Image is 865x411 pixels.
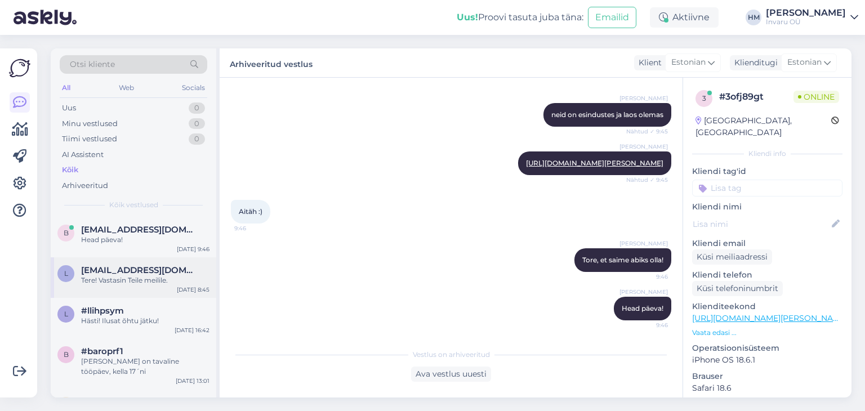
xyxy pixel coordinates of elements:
div: Proovi tasuta juba täna: [457,11,583,24]
span: Estonian [671,56,706,69]
span: 3 [702,94,706,102]
div: Küsi meiliaadressi [692,249,772,265]
span: 9:46 [626,321,668,329]
div: Aktiivne [650,7,719,28]
div: Socials [180,81,207,95]
div: Uus [62,102,76,114]
p: Vaata edasi ... [692,328,842,338]
div: [GEOGRAPHIC_DATA], [GEOGRAPHIC_DATA] [695,115,831,139]
p: Operatsioonisüsteem [692,342,842,354]
div: Web [117,81,136,95]
div: Minu vestlused [62,118,118,129]
a: [URL][DOMAIN_NAME][PERSON_NAME] [526,159,663,167]
div: Klienditugi [730,57,778,69]
span: Estonian [787,56,822,69]
span: 9:46 [626,272,668,281]
span: Nähtud ✓ 9:45 [626,127,668,136]
img: Askly Logo [9,57,30,79]
span: b [64,229,69,237]
p: Klienditeekond [692,301,842,312]
div: Kliendi info [692,149,842,159]
a: [PERSON_NAME]Invaru OÜ [766,8,858,26]
div: 0 [189,133,205,145]
span: Otsi kliente [70,59,115,70]
p: Kliendi tag'id [692,166,842,177]
span: Aitäh :) [239,207,262,216]
div: Arhiveeritud [62,180,108,191]
span: Tore, et saime abiks olla! [582,256,663,264]
b: Uus! [457,12,478,23]
div: Invaru OÜ [766,17,846,26]
span: Nähtud ✓ 9:45 [626,176,668,184]
p: Safari 18.6 [692,382,842,394]
p: Kliendi email [692,238,842,249]
span: [PERSON_NAME] [619,142,668,151]
p: Brauser [692,370,842,382]
a: [URL][DOMAIN_NAME][PERSON_NAME] [692,313,848,323]
p: Kliendi nimi [692,201,842,213]
div: AI Assistent [62,149,104,160]
div: [DATE] 9:46 [177,245,209,253]
span: l [64,269,68,278]
div: # 3ofj89gt [719,90,793,104]
input: Lisa nimi [693,218,830,230]
span: 9:46 [234,224,277,233]
span: [PERSON_NAME] [619,288,668,296]
div: [DATE] 16:42 [175,326,209,334]
div: 0 [189,102,205,114]
div: Küsi telefoninumbrit [692,281,783,296]
span: [PERSON_NAME] [619,239,668,248]
div: Tiimi vestlused [62,133,117,145]
div: Kõik [62,164,78,176]
p: iPhone OS 18.6.1 [692,354,842,366]
span: b [64,350,69,359]
div: [DATE] 8:45 [177,285,209,294]
input: Lisa tag [692,180,842,196]
span: [PERSON_NAME] [619,94,668,102]
span: Head päeva! [622,304,663,312]
div: [PERSON_NAME] [766,8,846,17]
span: #baroprf1 [81,346,123,356]
span: birgitklee97@gmail.com [81,225,198,235]
span: Online [793,91,839,103]
label: Arhiveeritud vestlus [230,55,313,70]
p: Kliendi telefon [692,269,842,281]
span: neid on esindustes ja laos olemas [551,110,663,119]
div: Tere! Vastasin Teile meilile. [81,275,209,285]
div: Klient [634,57,662,69]
span: Vestlus on arhiveeritud [413,350,490,360]
div: All [60,81,73,95]
button: Emailid [588,7,636,28]
div: [DATE] 13:01 [176,377,209,385]
div: [PERSON_NAME] on tavaline tööpäev, kella 17´ni [81,356,209,377]
span: l [64,310,68,318]
div: HM [746,10,761,25]
span: #crv4emix [81,397,128,407]
div: Ava vestlus uuesti [411,367,491,382]
span: Kõik vestlused [109,200,158,210]
div: Head päeva! [81,235,209,245]
div: Hästi! Ilusat õhtu jätku! [81,316,209,326]
div: 0 [189,118,205,129]
span: lvlove@myste.org [81,265,198,275]
span: #llihpsym [81,306,124,316]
